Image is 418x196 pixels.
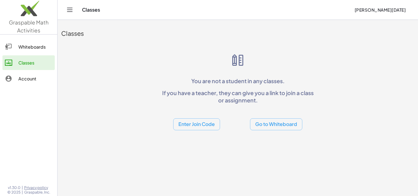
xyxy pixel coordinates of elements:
[159,89,316,104] p: If you have a teacher, they can give you a link to join a class or assignment.
[9,19,49,34] span: Graspable Math Activities
[2,55,55,70] a: Classes
[18,43,52,50] div: Whiteboards
[2,71,55,86] a: Account
[7,190,21,195] span: © 2025
[173,118,220,130] button: Enter Join Code
[8,185,21,190] span: v1.30.0
[22,190,23,195] span: |
[18,59,52,66] div: Classes
[61,29,414,38] div: Classes
[24,185,50,190] a: Privacy policy
[22,185,23,190] span: |
[354,7,406,13] span: [PERSON_NAME][DATE]
[24,190,50,195] span: Graspable, Inc.
[349,4,411,15] button: [PERSON_NAME][DATE]
[159,77,316,84] p: You are not a student in any classes.
[18,75,52,82] div: Account
[65,5,75,15] button: Toggle navigation
[2,39,55,54] a: Whiteboards
[250,118,302,130] button: Go to Whiteboard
